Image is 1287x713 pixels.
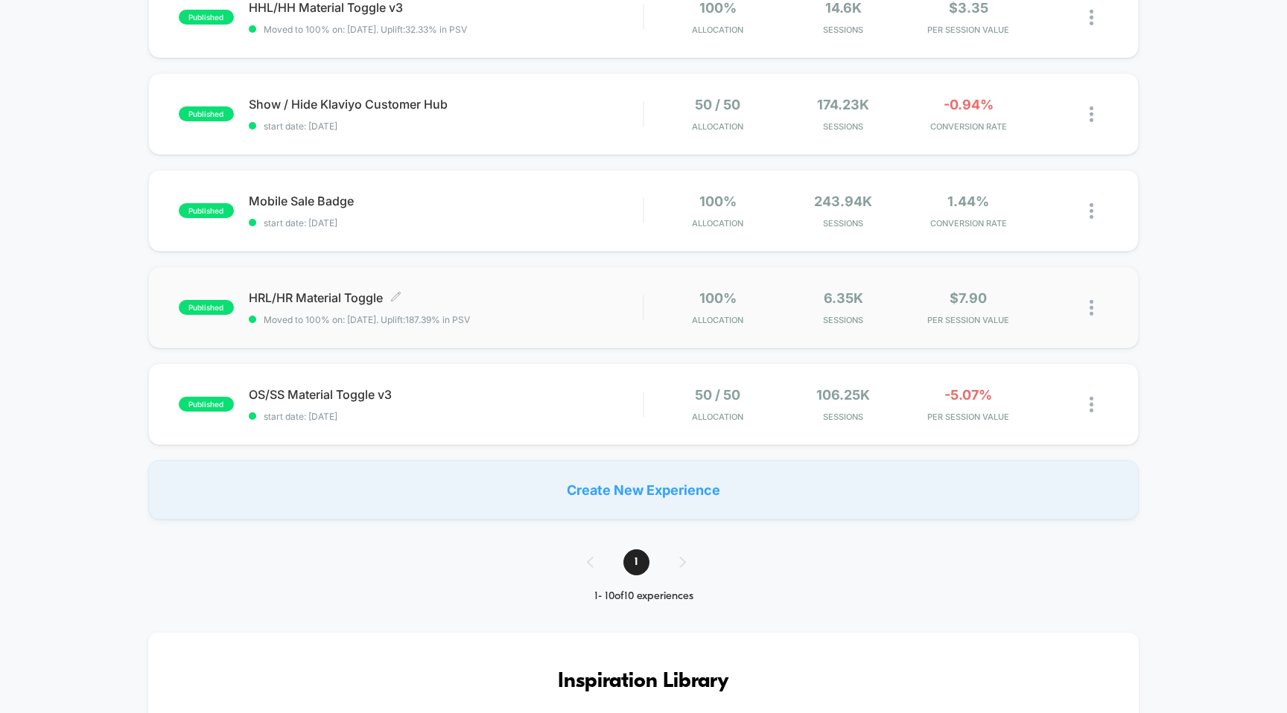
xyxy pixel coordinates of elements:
span: CONVERSION RATE [909,121,1027,132]
span: PER SESSION VALUE [909,315,1027,325]
span: Sessions [784,315,902,325]
span: 174.23k [817,97,869,112]
span: Show / Hide Klaviyo Customer Hub [249,97,643,112]
span: Moved to 100% on: [DATE] . Uplift: 32.33% in PSV [264,24,467,35]
span: Allocation [692,218,743,228]
img: close [1090,397,1093,412]
span: Sessions [784,218,902,228]
span: Moved to 100% on: [DATE] . Uplift: 187.39% in PSV [264,314,470,325]
span: 1 [623,549,649,575]
span: start date: [DATE] [249,121,643,132]
span: 106.25k [816,387,870,403]
span: OS/SS Material Toggle v3 [249,387,643,402]
span: 1.44% [947,194,989,209]
span: HRL/HR Material Toggle [249,290,643,305]
span: Sessions [784,121,902,132]
img: close [1090,10,1093,25]
img: close [1090,300,1093,316]
span: published [179,106,234,121]
span: 6.35k [824,290,863,306]
span: start date: [DATE] [249,217,643,228]
img: close [1090,106,1093,122]
div: 1 - 10 of 10 experiences [572,590,716,603]
span: Allocation [692,121,743,132]
span: Sessions [784,25,902,35]
span: -0.94% [944,97,994,112]
span: start date: [DATE] [249,411,643,422]
span: 243.94k [814,194,872,209]
img: close [1090,203,1093,219]
div: Create New Experience [148,460,1140,519]
span: PER SESSION VALUE [909,25,1027,35]
span: PER SESSION VALUE [909,412,1027,422]
span: $7.90 [950,290,987,306]
span: published [179,203,234,218]
span: 100% [699,290,737,306]
span: Allocation [692,412,743,422]
span: published [179,397,234,412]
span: Allocation [692,25,743,35]
span: 100% [699,194,737,209]
span: CONVERSION RATE [909,218,1027,228]
span: 50 / 50 [695,387,740,403]
span: 50 / 50 [695,97,740,112]
span: Allocation [692,315,743,325]
h3: Inspiration Library [193,670,1095,694]
span: Sessions [784,412,902,422]
span: published [179,10,234,25]
span: published [179,300,234,315]
span: Mobile Sale Badge [249,194,643,208]
span: -5.07% [944,387,992,403]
